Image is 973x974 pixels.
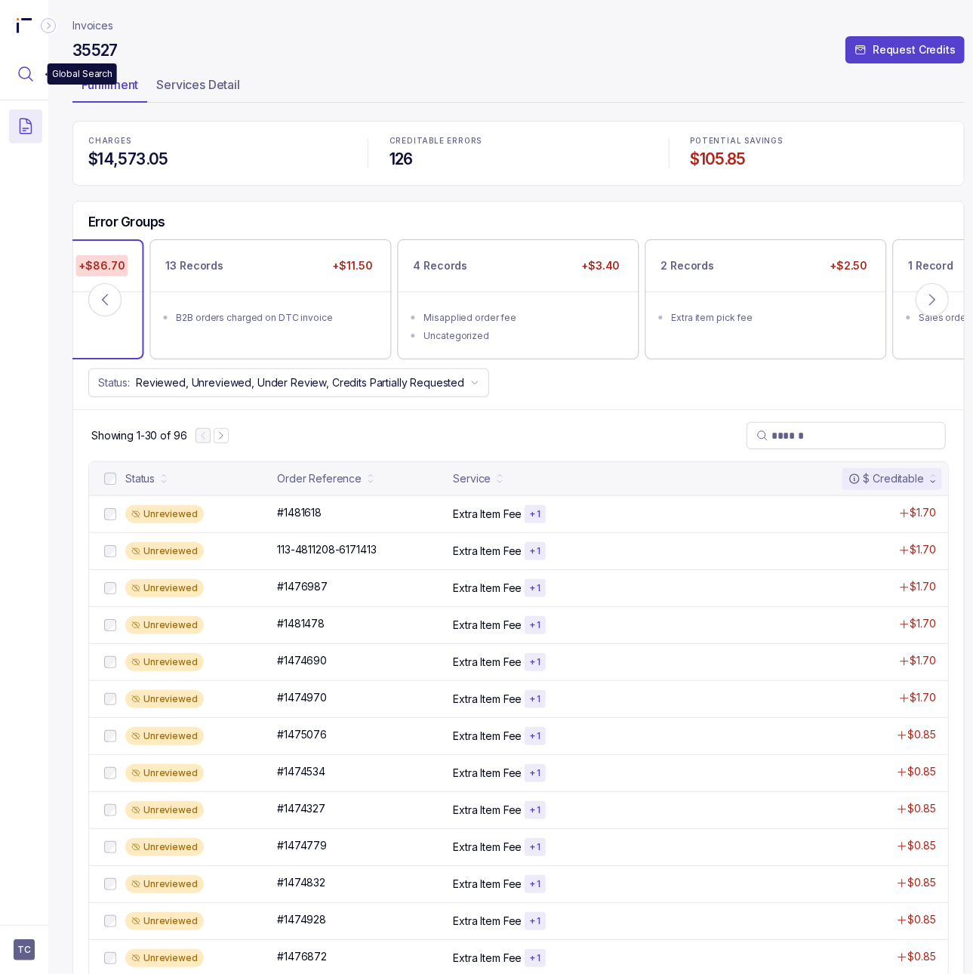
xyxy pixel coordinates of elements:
[9,109,42,143] button: Menu Icon Button DocumentTextIcon
[104,473,116,485] input: checkbox-checkbox
[424,328,622,344] div: Uncategorized
[453,507,522,522] p: Extra Item Fee
[827,255,870,276] p: +$2.50
[910,653,936,668] p: $1.70
[277,542,376,557] p: 113-4811208-6171413
[453,840,522,855] p: Extra Item Fee
[88,368,489,397] button: Status:Reviewed, Unreviewed, Under Review, Credits Partially Requested
[104,952,116,964] input: checkbox-checkbox
[72,40,118,61] h4: 35527
[125,875,204,893] div: Unreviewed
[424,310,622,325] div: Misapplied order fee
[910,690,936,705] p: $1.70
[529,508,540,520] p: + 1
[156,76,240,94] p: Services Detail
[529,767,540,779] p: + 1
[72,18,113,33] nav: breadcrumb
[873,42,956,57] p: Request Credits
[453,803,522,818] p: Extra Item Fee
[125,542,204,560] div: Unreviewed
[453,951,522,966] p: Extra Item Fee
[104,767,116,779] input: checkbox-checkbox
[277,764,325,779] p: #1474534
[98,375,130,390] p: Status:
[277,838,327,853] p: #1474779
[661,258,715,273] p: 2 Records
[453,729,522,744] p: Extra Item Fee
[390,149,648,170] h4: 126
[91,428,186,443] p: Showing 1-30 of 96
[72,72,147,103] li: Tab Fulfillment
[125,801,204,819] div: Unreviewed
[453,544,522,559] p: Extra Item Fee
[277,690,327,705] p: #1474970
[104,878,116,890] input: checkbox-checkbox
[125,690,204,708] div: Unreviewed
[277,653,327,668] p: #1474690
[88,214,165,230] h5: Error Groups
[691,149,949,170] h4: $105.85
[277,505,322,520] p: #1481618
[214,428,229,443] button: Next Page
[104,656,116,668] input: checkbox-checkbox
[277,616,325,631] p: #1481478
[277,471,362,486] div: Order Reference
[277,579,328,594] p: #1476987
[529,545,540,557] p: + 1
[277,912,326,927] p: #1474928
[908,727,936,742] p: $0.85
[578,255,623,276] p: +$3.40
[453,692,522,707] p: Extra Item Fee
[390,137,648,146] p: CREDITABLE ERRORS
[453,766,522,781] p: Extra Item Fee
[104,730,116,742] input: checkbox-checkbox
[453,471,491,486] div: Service
[529,693,540,705] p: + 1
[104,508,116,520] input: checkbox-checkbox
[72,72,965,103] ul: Tab Group
[529,878,540,890] p: + 1
[88,149,346,170] h4: $14,573.05
[125,616,204,634] div: Unreviewed
[88,137,346,146] p: CHARGES
[277,949,327,964] p: #1476872
[125,505,204,523] div: Unreviewed
[529,582,540,594] p: + 1
[529,656,540,668] p: + 1
[414,258,468,273] p: 4 Records
[125,471,155,486] div: Status
[52,66,112,82] p: Global Search
[908,912,936,927] p: $0.85
[9,57,42,91] button: Menu Icon Button MagnifyingGlassIcon
[166,258,224,273] p: 13 Records
[125,579,204,597] div: Unreviewed
[136,375,464,390] p: Reviewed, Unreviewed, Under Review, Credits Partially Requested
[529,804,540,816] p: + 1
[125,838,204,856] div: Unreviewed
[910,616,936,631] p: $1.70
[39,17,57,35] div: Collapse Icon
[125,912,204,930] div: Unreviewed
[177,310,374,325] div: B2B orders charged on DTC invoice
[529,619,540,631] p: + 1
[104,619,116,631] input: checkbox-checkbox
[529,730,540,742] p: + 1
[104,915,116,927] input: checkbox-checkbox
[910,579,936,594] p: $1.70
[453,914,522,929] p: Extra Item Fee
[329,255,375,276] p: +$11.50
[104,582,116,594] input: checkbox-checkbox
[908,764,936,779] p: $0.85
[147,72,249,103] li: Tab Services Detail
[72,18,113,33] a: Invoices
[75,255,128,276] p: +$86.70
[909,258,954,273] p: 1 Record
[125,653,204,671] div: Unreviewed
[82,76,138,94] p: Fulfillment
[529,841,540,853] p: + 1
[910,542,936,557] p: $1.70
[104,841,116,853] input: checkbox-checkbox
[91,428,186,443] div: Remaining page entries
[453,618,522,633] p: Extra Item Fee
[453,655,522,670] p: Extra Item Fee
